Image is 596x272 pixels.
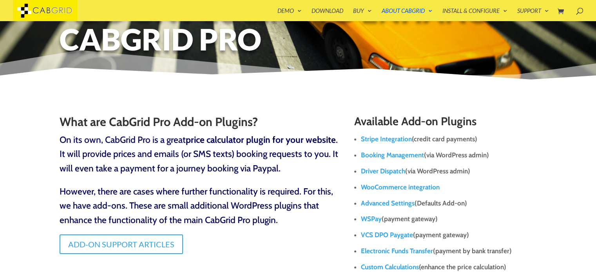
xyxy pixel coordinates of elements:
li: (payment by bank transfer) [361,243,536,259]
a: Custom Calculations [361,263,419,271]
li: (via WordPress admin) [361,163,536,179]
a: VCS DPO Paygate [361,231,413,239]
a: WSPay [361,215,382,223]
a: Driver Dispatch [361,167,405,175]
a: Install & Configure [442,8,507,21]
a: About CabGrid [382,8,433,21]
li: (via WordPress admin) [361,147,536,163]
a: Add-on Support Articles [60,234,183,254]
a: WooCommerce integration [361,183,440,191]
li: (Defaults Add-on) [361,195,536,211]
a: Electronic Funds Transfer [361,247,433,255]
a: Advanced Settings [361,199,415,207]
li: (payment gateway) [361,211,536,227]
a: Download [312,8,343,21]
p: On its own, CabGrid Pro is a great . It will provide prices and emails (or SMS texts) booking req... [60,133,340,184]
strong: price calculator plugin for your website [186,134,336,145]
li: (payment gateway) [361,227,536,243]
h3: Available Add-on Plugins [354,115,536,131]
a: Support [517,8,549,21]
h3: What are CabGrid Pro Add-on Plugins? [60,115,340,132]
a: Booking Management [361,151,424,159]
li: (credit card payments) [361,131,536,147]
p: However, there are cases where further functionality is required. For this, we have add-ons. Thes... [60,184,340,227]
a: Buy [353,8,372,21]
a: CabGrid Taxi Plugin [13,5,78,14]
a: Demo [277,8,302,21]
a: Stripe Integration [361,135,412,143]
